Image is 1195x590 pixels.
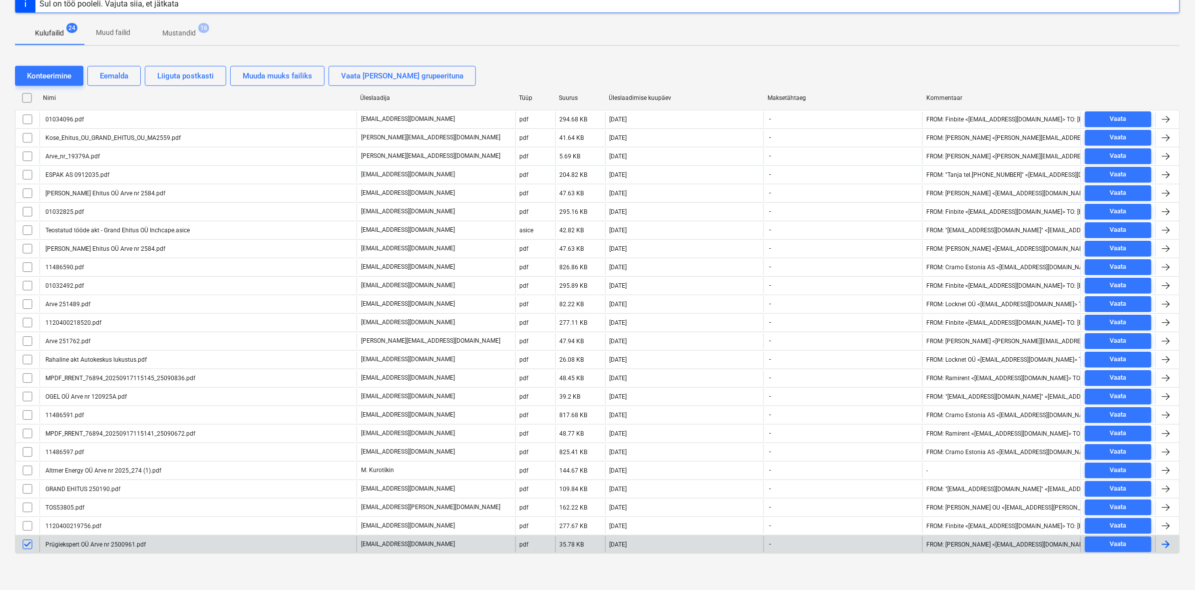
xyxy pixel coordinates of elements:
div: Eemalda [100,69,128,82]
div: Vaata [1110,317,1127,328]
p: [EMAIL_ADDRESS][DOMAIN_NAME] [361,540,455,549]
span: - [768,448,772,456]
p: [EMAIL_ADDRESS][DOMAIN_NAME] [361,392,455,401]
div: Vaata [1110,298,1127,310]
button: Vaata [1085,537,1152,553]
p: [PERSON_NAME][EMAIL_ADDRESS][DOMAIN_NAME] [361,152,500,160]
div: [DATE] [610,412,627,419]
div: 11486591.pdf [44,412,84,419]
div: [DATE] [610,116,627,123]
div: 47.63 KB [560,245,584,252]
div: Vaata [1110,335,1127,347]
div: Muuda muuks failiks [243,69,312,82]
div: Kommentaar [926,94,1077,101]
div: Vaata [1110,391,1127,402]
div: Prügiekspert OÜ Arve nr 2500961.pdf [44,541,146,548]
div: Liiguta postkasti [157,69,214,82]
div: Maksetähtaeg [768,94,918,101]
span: - [768,115,772,123]
p: [EMAIL_ADDRESS][DOMAIN_NAME] [361,244,455,253]
div: 204.82 KB [560,171,588,178]
div: pdf [520,412,529,419]
div: [DATE] [610,338,627,345]
div: [DATE] [610,449,627,456]
p: [EMAIL_ADDRESS][DOMAIN_NAME] [361,263,455,271]
div: [DATE] [610,282,627,289]
div: [DATE] [610,486,627,493]
span: - [768,244,772,253]
div: Rahaline akt Autokeskus lukustus.pdf [44,356,147,363]
div: [DATE] [610,134,627,141]
span: - [768,411,772,419]
span: - [768,207,772,216]
div: pdf [520,523,529,530]
p: [EMAIL_ADDRESS][DOMAIN_NAME] [361,429,455,438]
div: [DATE] [610,523,627,530]
span: - [768,281,772,290]
div: Vaata [1110,446,1127,458]
div: pdf [520,319,529,326]
button: Vaata [1085,241,1152,257]
div: asice [520,227,534,234]
span: - [768,189,772,197]
p: [PERSON_NAME][EMAIL_ADDRESS][DOMAIN_NAME] [361,133,500,142]
p: [EMAIL_ADDRESS][DOMAIN_NAME] [361,207,455,216]
div: Vaata [1110,169,1127,180]
div: pdf [520,171,529,178]
div: [DATE] [610,393,627,400]
span: - [768,466,772,475]
div: Arve 251489.pdf [44,301,90,308]
span: 16 [198,23,209,33]
div: pdf [520,190,529,197]
p: Kulufailid [35,28,64,38]
div: Vaata [1110,243,1127,254]
div: pdf [520,467,529,474]
div: pdf [520,264,529,271]
div: Arve_nr_19379A.pdf [44,153,100,160]
p: [EMAIL_ADDRESS][PERSON_NAME][DOMAIN_NAME] [361,503,500,512]
div: 817.68 KB [560,412,588,419]
div: [PERSON_NAME] Ehitus OÜ Arve nr 2584.pdf [44,190,165,197]
p: [EMAIL_ADDRESS][DOMAIN_NAME] [361,374,455,382]
div: 41.64 KB [560,134,584,141]
div: [DATE] [610,504,627,511]
div: [DATE] [610,190,627,197]
div: pdf [520,486,529,493]
button: Vaata [1085,204,1152,220]
div: 162.22 KB [560,504,588,511]
div: [DATE] [610,227,627,234]
div: pdf [520,282,529,289]
div: pdf [520,449,529,456]
div: [DATE] [610,356,627,363]
div: 277.11 KB [560,319,588,326]
div: pdf [520,375,529,382]
div: Vaata [1110,409,1127,421]
div: 48.45 KB [560,375,584,382]
p: [PERSON_NAME][EMAIL_ADDRESS][DOMAIN_NAME] [361,337,500,345]
div: TOS53805.pdf [44,504,84,511]
span: - [768,226,772,234]
div: Kose_Ehitus_OU_GRAND_EHITUS_OU_MA2559.pdf [44,134,181,141]
span: - [768,503,772,512]
div: pdf [520,116,529,123]
button: Vaata [1085,333,1152,349]
div: 11486597.pdf [44,449,84,456]
p: Mustandid [162,28,196,38]
div: 01032825.pdf [44,208,84,215]
p: [EMAIL_ADDRESS][DOMAIN_NAME] [361,170,455,179]
div: [DATE] [610,171,627,178]
p: [EMAIL_ADDRESS][DOMAIN_NAME] [361,411,455,419]
div: pdf [520,338,529,345]
div: pdf [520,430,529,437]
div: Vaata [1110,539,1127,550]
span: - [768,522,772,530]
div: [DATE] [610,208,627,215]
div: 109.84 KB [560,486,588,493]
div: Vaata [1110,206,1127,217]
button: Vaata [1085,389,1152,405]
div: 826.86 KB [560,264,588,271]
div: [DATE] [610,319,627,326]
div: Vaata [1110,187,1127,199]
span: - [768,485,772,493]
div: Üleslaadimise kuupäev [609,94,760,101]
